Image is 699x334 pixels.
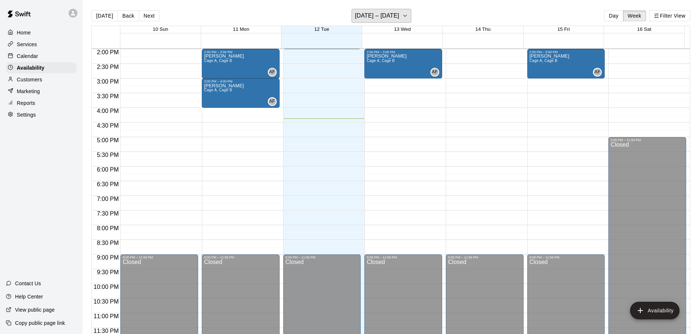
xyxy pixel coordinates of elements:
div: 2:00 PM – 3:00 PM: Available [202,49,280,78]
h6: [DATE] – [DATE] [355,11,399,21]
a: Availability [6,62,77,73]
button: 13 Wed [394,26,411,32]
div: Andy Fernandez [268,68,277,77]
p: Calendar [17,52,38,60]
span: AF [594,69,600,76]
span: 6:00 PM [95,166,121,173]
button: 14 Thu [476,26,491,32]
span: 8:00 PM [95,225,121,231]
p: Availability [17,64,44,71]
a: Settings [6,109,77,120]
span: 10:00 PM [92,284,120,290]
button: 10 Sun [153,26,168,32]
div: 9:00 PM – 11:59 PM [204,256,277,259]
span: 3:00 PM [95,78,121,85]
span: 4:30 PM [95,122,121,129]
span: Cage A, Cage B [367,59,394,63]
span: 4:00 PM [95,108,121,114]
span: 2:30 PM [95,64,121,70]
a: Home [6,27,77,38]
span: 11:30 PM [92,328,120,334]
span: 10:30 PM [92,298,120,305]
a: Reports [6,98,77,109]
p: Contact Us [15,280,41,287]
a: Customers [6,74,77,85]
div: 9:00 PM – 11:59 PM [367,256,440,259]
span: 2:00 PM [95,49,121,55]
a: Services [6,39,77,50]
div: 9:00 PM – 11:59 PM [285,256,359,259]
p: Copy public page link [15,319,65,327]
a: Marketing [6,86,77,97]
div: 2:00 PM – 3:00 PM [367,50,440,54]
button: add [630,302,680,319]
span: 11:00 PM [92,313,120,319]
div: Andy Fernandez [268,97,277,106]
div: 5:00 PM – 11:59 PM [611,138,684,142]
div: 2:00 PM – 3:00 PM [529,50,603,54]
p: Home [17,29,31,36]
button: Next [139,10,159,21]
div: 2:00 PM – 3:00 PM: Available [527,49,605,78]
div: Andy Fernandez [430,68,439,77]
div: 2:00 PM – 3:00 PM: Available [364,49,442,78]
span: Cage A, Cage B [529,59,557,63]
span: 5:30 PM [95,152,121,158]
span: 5:00 PM [95,137,121,143]
span: AF [269,69,275,76]
button: 12 Tue [314,26,329,32]
p: Customers [17,76,42,83]
button: 15 Fri [557,26,570,32]
div: 2:00 PM – 3:00 PM [204,50,277,54]
div: 9:00 PM – 11:59 PM [123,256,196,259]
p: Services [17,41,37,48]
button: [DATE] – [DATE] [352,9,411,23]
button: 11 Mon [233,26,249,32]
span: Cage A, Cage B [204,88,232,92]
span: 3:30 PM [95,93,121,99]
button: Week [623,10,646,21]
p: Settings [17,111,36,118]
a: Calendar [6,51,77,62]
span: 6:30 PM [95,181,121,187]
span: AF [432,69,438,76]
p: Help Center [15,293,43,300]
p: View public page [15,306,55,313]
div: 3:00 PM – 4:00 PM [204,80,277,83]
button: 16 Sat [637,26,651,32]
button: Filter View [649,10,690,21]
div: Andy Fernandez [593,68,602,77]
button: [DATE] [91,10,118,21]
span: 7:00 PM [95,196,121,202]
button: Back [117,10,139,21]
div: 9:00 PM – 11:59 PM [529,256,603,259]
span: 9:00 PM [95,254,121,261]
p: Marketing [17,88,40,95]
span: AF [269,98,275,105]
div: 3:00 PM – 4:00 PM: Available [202,78,280,108]
span: 7:30 PM [95,210,121,217]
span: 9:30 PM [95,269,121,275]
div: 9:00 PM – 11:59 PM [448,256,521,259]
p: Reports [17,99,35,107]
span: Cage A, Cage B [204,59,232,63]
span: 8:30 PM [95,240,121,246]
button: Day [604,10,623,21]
